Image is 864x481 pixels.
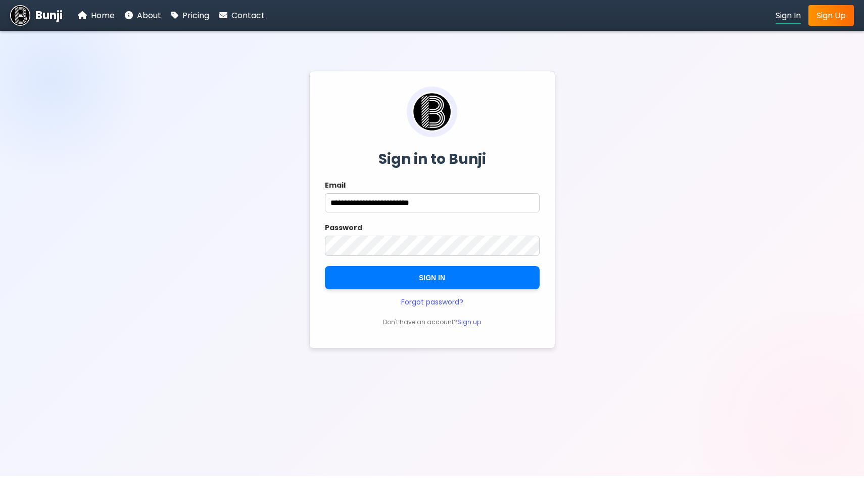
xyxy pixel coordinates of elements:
span: Contact [231,10,265,21]
span: Sign In [776,10,801,21]
a: Contact [219,9,265,22]
a: Home [78,9,115,22]
span: Home [91,10,115,21]
label: Password [325,223,540,233]
span: Pricing [182,10,209,21]
a: Sign In [776,9,801,22]
a: Sign up [457,318,481,326]
a: Sign Up [808,5,854,26]
span: Bunji [35,7,63,24]
a: About [125,9,161,22]
h2: Sign in to Bunji [325,149,540,170]
p: Don't have an account? [325,318,540,327]
img: Bunji Dental Referral Management [10,5,30,25]
a: Pricing [171,9,209,22]
a: Bunji [10,5,63,25]
img: Bunji Dental Referral Management [412,92,452,133]
label: Email [325,180,540,191]
button: SIGN IN [325,266,540,289]
span: Sign Up [817,10,846,21]
a: Forgot password? [401,297,463,307]
span: About [137,10,161,21]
